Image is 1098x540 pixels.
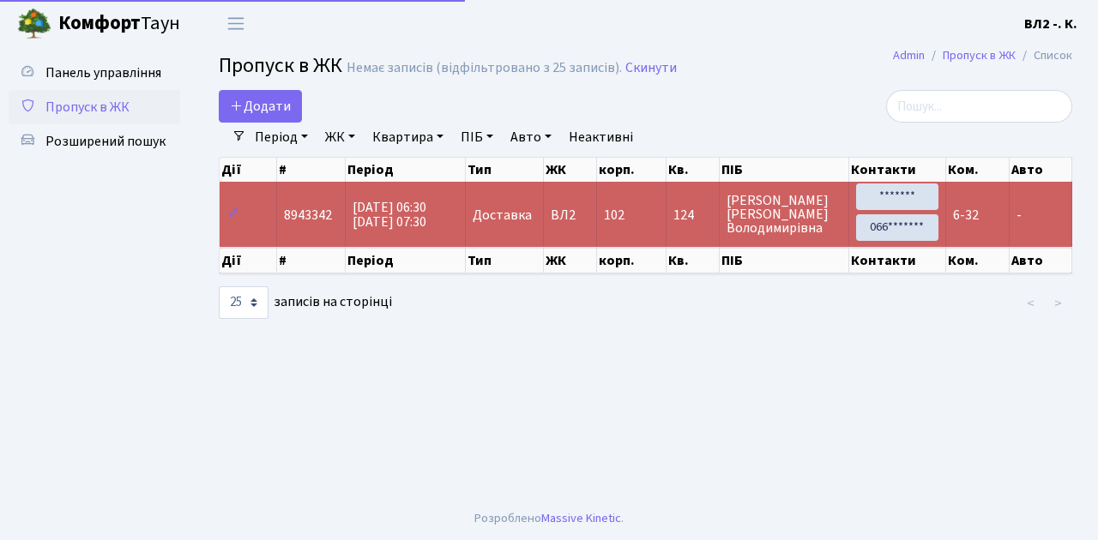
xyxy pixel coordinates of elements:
[727,194,842,235] span: [PERSON_NAME] [PERSON_NAME] Володимирівна
[277,158,346,182] th: #
[667,158,720,182] th: Кв.
[551,208,590,222] span: ВЛ2
[562,123,640,152] a: Неактивні
[346,158,467,182] th: Період
[284,206,332,225] span: 8943342
[58,9,180,39] span: Таун
[541,509,621,527] a: Massive Kinetic
[248,123,315,152] a: Період
[9,56,180,90] a: Панель управління
[886,90,1072,123] input: Пошук...
[667,248,720,273] th: Кв.
[943,46,1016,64] a: Пропуск в ЖК
[893,46,925,64] a: Admin
[1024,14,1077,34] a: ВЛ2 -. К.
[45,98,130,117] span: Пропуск в ЖК
[353,198,426,231] span: [DATE] 06:30 [DATE] 07:30
[17,7,51,41] img: logo.png
[946,158,1010,182] th: Ком.
[597,158,667,182] th: корп.
[45,63,161,82] span: Панель управління
[504,123,558,152] a: Авто
[466,158,543,182] th: Тип
[1017,206,1022,225] span: -
[849,248,946,273] th: Контакти
[219,51,342,81] span: Пропуск в ЖК
[1016,46,1072,65] li: Список
[867,38,1098,74] nav: breadcrumb
[220,158,277,182] th: Дії
[1024,15,1077,33] b: ВЛ2 -. К.
[214,9,257,38] button: Переключити навігацію
[849,158,946,182] th: Контакти
[466,248,543,273] th: Тип
[1010,248,1072,273] th: Авто
[597,248,667,273] th: корп.
[953,206,979,225] span: 6-32
[277,248,346,273] th: #
[9,124,180,159] a: Розширений пошук
[220,248,277,273] th: Дії
[219,90,302,123] a: Додати
[544,248,598,273] th: ЖК
[318,123,362,152] a: ЖК
[454,123,500,152] a: ПІБ
[347,60,622,76] div: Немає записів (відфільтровано з 25 записів).
[720,158,849,182] th: ПІБ
[544,158,598,182] th: ЖК
[230,97,291,116] span: Додати
[720,248,849,273] th: ПІБ
[946,248,1010,273] th: Ком.
[473,208,532,222] span: Доставка
[45,132,166,151] span: Розширений пошук
[673,208,712,222] span: 124
[9,90,180,124] a: Пропуск в ЖК
[219,286,392,319] label: записів на сторінці
[474,509,624,528] div: Розроблено .
[625,60,677,76] a: Скинути
[58,9,141,37] b: Комфорт
[219,286,268,319] select: записів на сторінці
[346,248,467,273] th: Період
[604,206,624,225] span: 102
[365,123,450,152] a: Квартира
[1010,158,1072,182] th: Авто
